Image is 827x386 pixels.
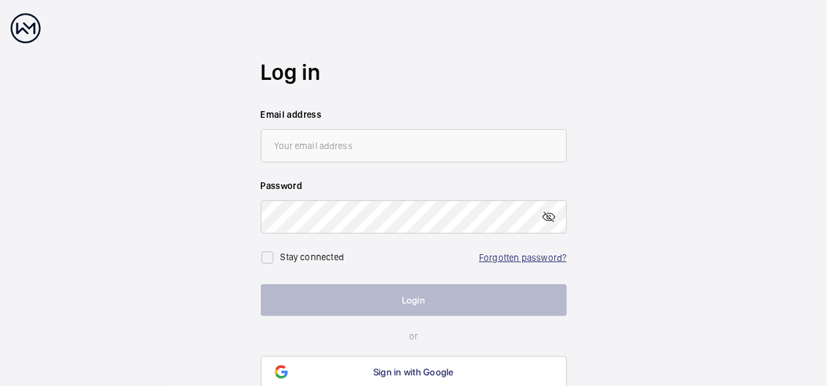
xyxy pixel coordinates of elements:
input: Your email address [261,129,567,162]
h2: Log in [261,57,567,88]
button: Login [261,284,567,316]
label: Password [261,179,567,192]
label: Stay connected [281,252,345,262]
p: or [261,329,567,343]
a: Forgotten password? [479,252,566,263]
span: Sign in with Google [373,367,454,377]
label: Email address [261,108,567,121]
